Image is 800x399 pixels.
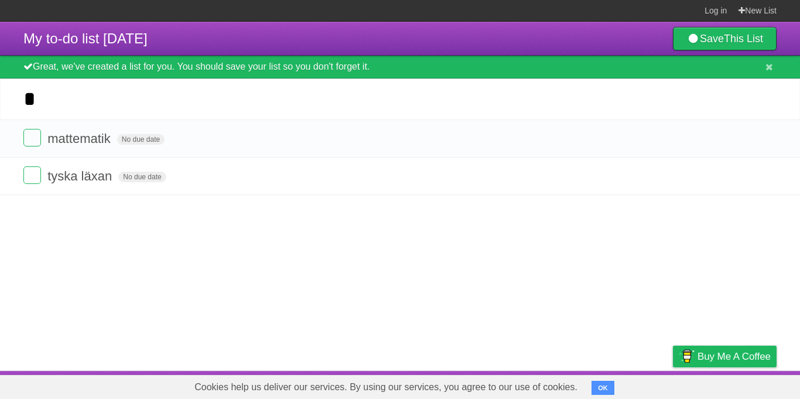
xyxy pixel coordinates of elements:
[47,131,114,146] span: mattematik
[23,129,41,146] label: Done
[47,169,115,183] span: tyska läxan
[724,33,763,45] b: This List
[703,374,777,396] a: Suggest a feature
[679,346,695,366] img: Buy me a coffee
[673,346,777,367] a: Buy me a coffee
[592,381,614,395] button: OK
[618,374,644,396] a: Terms
[556,374,603,396] a: Developers
[183,376,589,399] span: Cookies help us deliver our services. By using our services, you agree to our use of cookies.
[23,166,41,184] label: Done
[23,30,148,46] span: My to-do list [DATE]
[658,374,688,396] a: Privacy
[117,134,165,145] span: No due date
[118,172,166,182] span: No due date
[698,346,771,367] span: Buy me a coffee
[517,374,542,396] a: About
[673,27,777,50] a: SaveThis List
